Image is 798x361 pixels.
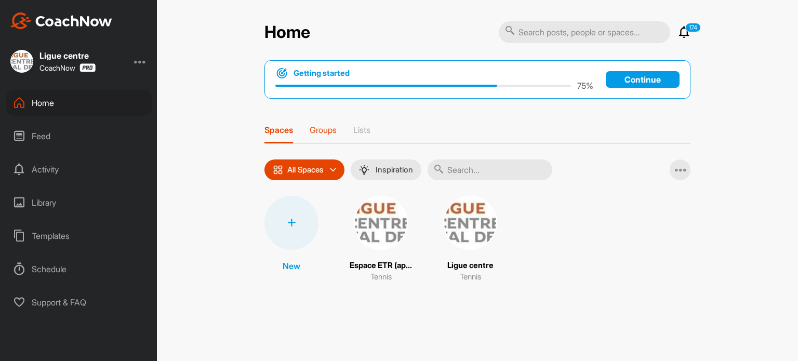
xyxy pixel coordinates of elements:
h1: Getting started [294,68,350,79]
h2: Home [264,22,310,43]
p: 174 [685,23,701,32]
img: bullseye [275,67,288,79]
div: Schedule [6,256,152,282]
img: square_85bad1bfe9108cd28be38302a6bc4c54.jpg [443,196,497,250]
p: Spaces [264,125,293,135]
div: Ligue centre [39,51,96,60]
div: CoachNow [39,63,96,72]
img: CoachNow Pro [79,63,96,72]
div: Templates [6,223,152,249]
input: Search... [428,159,552,180]
div: Activity [6,156,152,182]
p: Groups [310,125,337,135]
p: Tennis [370,271,392,283]
img: icon [273,165,283,175]
p: Espace ETR (approche holistique) [350,260,412,272]
img: square_85bad1bfe9108cd28be38302a6bc4c54.jpg [10,50,33,73]
div: Home [6,90,152,116]
img: square_85bad1bfe9108cd28be38302a6bc4c54.jpg [354,196,408,250]
a: Espace ETR (approche holistique)Tennis [350,196,412,283]
a: Continue [606,71,680,88]
div: Support & FAQ [6,289,152,315]
p: All Spaces [287,166,324,174]
img: CoachNow [10,12,112,29]
p: Tennis [460,271,481,283]
p: Inspiration [376,166,413,174]
img: menuIcon [359,165,369,175]
input: Search posts, people or spaces... [499,21,670,43]
a: Ligue centreTennis [443,196,497,283]
div: Library [6,190,152,216]
p: Ligue centre [447,260,494,272]
p: Lists [353,125,370,135]
p: New [283,260,300,272]
div: Feed [6,123,152,149]
p: 75 % [577,79,593,92]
